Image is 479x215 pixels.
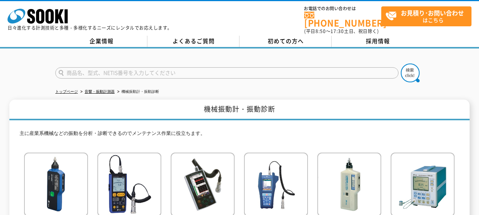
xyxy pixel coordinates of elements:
span: 初めての方へ [268,37,304,45]
a: 音響・振動計測器 [85,89,115,94]
span: 17:30 [330,28,344,35]
input: 商品名、型式、NETIS番号を入力してください [55,67,399,79]
h1: 機械振動計・振動診断 [9,100,469,120]
span: はこちら [385,7,471,26]
a: 企業情報 [55,36,147,47]
strong: お見積り･お問い合わせ [401,8,464,17]
p: 日々進化する計測技術と多種・多様化するニーズにレンタルでお応えします。 [8,26,172,30]
a: 採用情報 [332,36,424,47]
img: btn_search.png [401,64,420,82]
span: 8:50 [315,28,326,35]
li: 機械振動計・振動診断 [116,88,159,96]
span: (平日 ～ 土日、祝日除く) [304,28,379,35]
a: よくあるご質問 [147,36,239,47]
a: お見積り･お問い合わせはこちら [381,6,471,26]
a: 初めての方へ [239,36,332,47]
span: お電話でのお問い合わせは [304,6,381,11]
p: 主に産業系機械などの振動を分析・診断できるのでメンテナンス作業に役立ちます。 [20,130,459,141]
a: トップページ [55,89,78,94]
a: [PHONE_NUMBER] [304,12,381,27]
